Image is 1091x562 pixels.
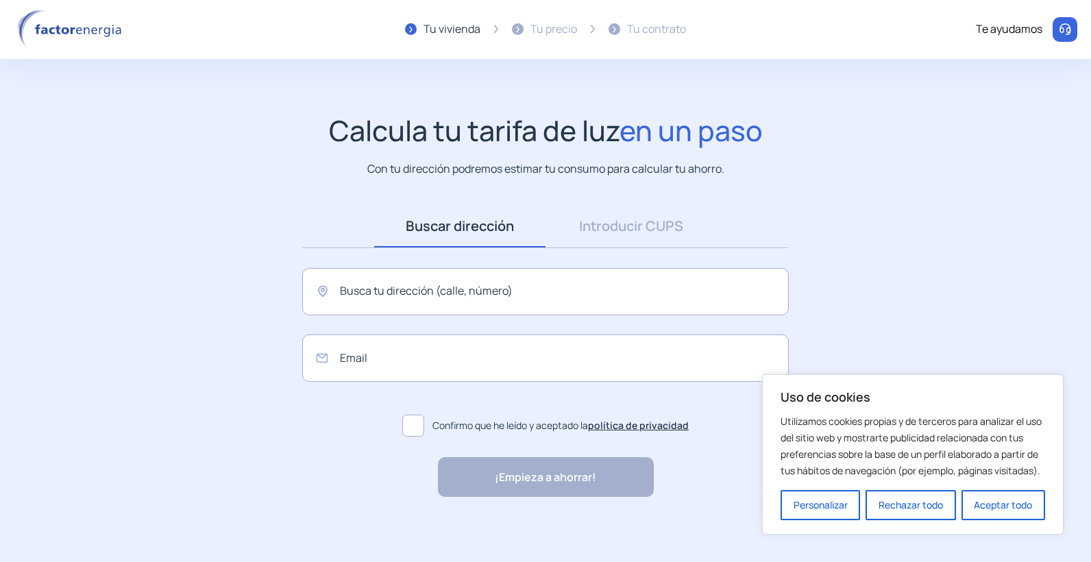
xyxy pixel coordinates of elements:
div: Tu contrato [627,21,686,38]
div: Te ayudamos [976,21,1042,38]
a: política de privacidad [588,419,689,432]
div: Tu precio [530,21,577,38]
img: logo factor [14,10,130,49]
a: Buscar dirección [374,205,545,247]
p: Con tu dirección podremos estimar tu consumo para calcular tu ahorro. [367,160,724,178]
button: Rechazar todo [866,490,955,520]
span: Confirmo que he leído y aceptado la [432,418,689,433]
p: Uso de cookies [781,389,1045,405]
h1: Calcula tu tarifa de luz [329,114,763,147]
button: Personalizar [781,490,860,520]
button: Aceptar todo [961,490,1045,520]
a: Introducir CUPS [545,205,717,247]
img: llamar [1058,23,1072,36]
span: en un paso [620,111,763,149]
p: Utilizamos cookies propias y de terceros para analizar el uso del sitio web y mostrarte publicida... [781,413,1045,479]
div: Tu vivienda [424,21,480,38]
div: Uso de cookies [762,374,1064,535]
